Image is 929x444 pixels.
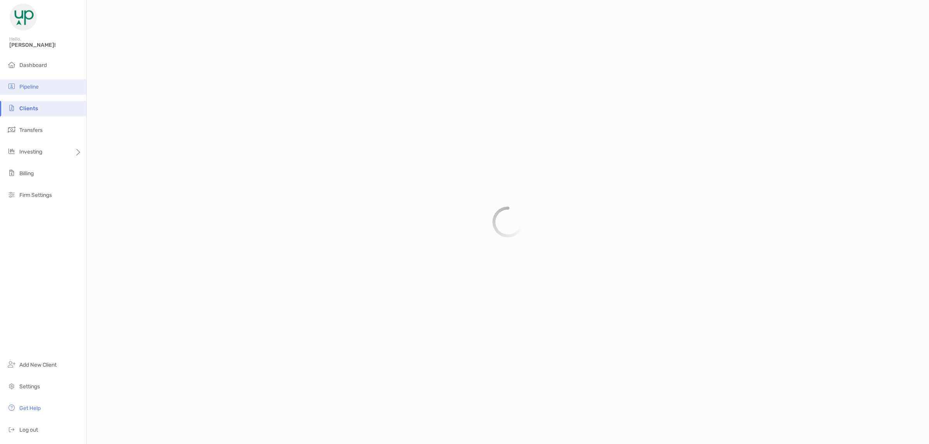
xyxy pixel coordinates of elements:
span: Get Help [19,405,41,412]
span: Transfers [19,127,43,133]
img: add_new_client icon [7,360,16,369]
img: Zoe Logo [9,3,37,31]
span: Log out [19,427,38,433]
img: investing icon [7,147,16,156]
img: dashboard icon [7,60,16,69]
span: Add New Client [19,362,57,368]
img: firm-settings icon [7,190,16,199]
span: Firm Settings [19,192,52,198]
span: Settings [19,383,40,390]
span: [PERSON_NAME]! [9,42,82,48]
img: pipeline icon [7,82,16,91]
img: get-help icon [7,403,16,412]
span: Dashboard [19,62,47,68]
img: settings icon [7,381,16,391]
span: Billing [19,170,34,177]
img: logout icon [7,425,16,434]
span: Investing [19,149,42,155]
span: Pipeline [19,84,39,90]
img: billing icon [7,168,16,178]
img: clients icon [7,103,16,113]
span: Clients [19,105,38,112]
img: transfers icon [7,125,16,134]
